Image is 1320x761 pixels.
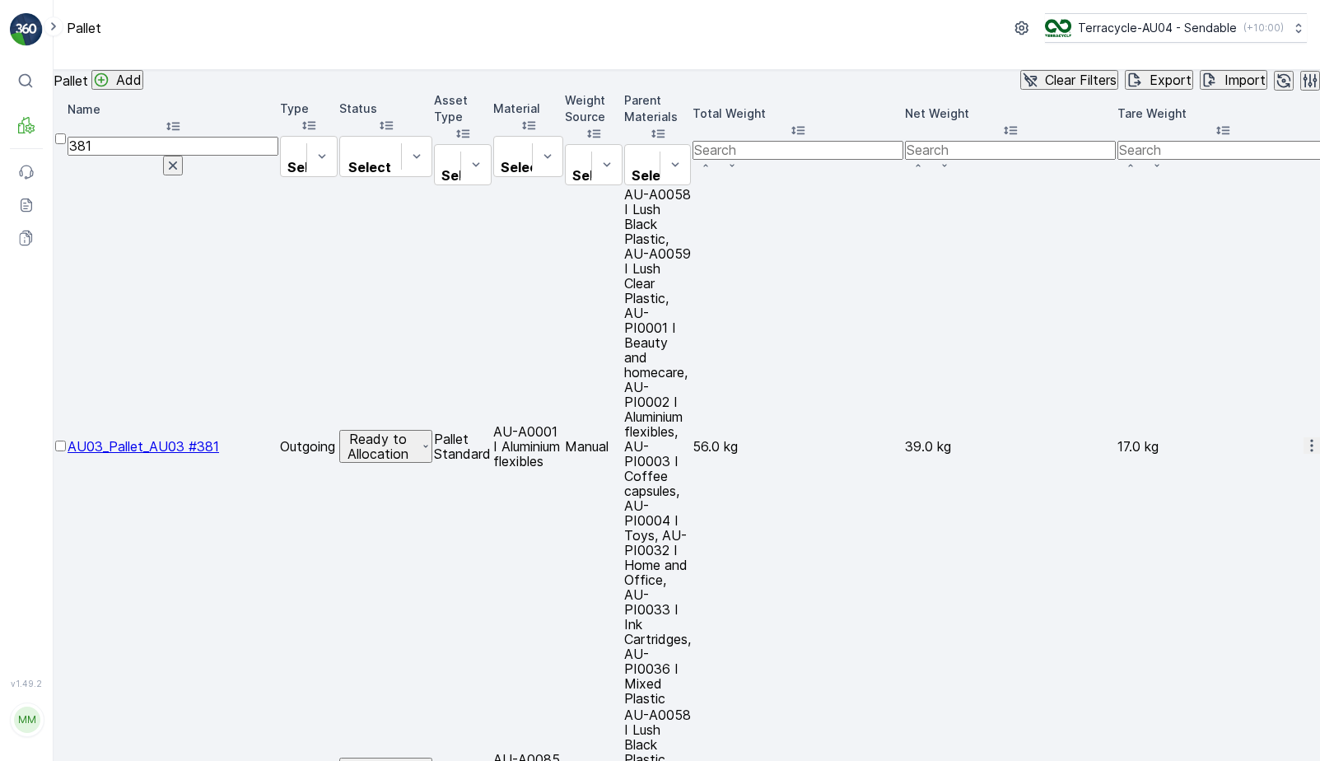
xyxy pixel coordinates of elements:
button: Terracycle-AU04 - Sendable(+10:00) [1045,13,1307,43]
p: Asset Type [434,92,492,125]
p: Status [339,100,432,117]
td: Manual [565,187,623,706]
p: Pallet [67,21,101,35]
p: Weight Source [565,92,623,125]
span: v 1.49.2 [10,679,43,689]
div: MM [14,707,40,733]
p: Select [501,160,543,175]
td: Outgoing [280,187,338,706]
td: 39.0 kg [905,187,1116,706]
p: Add [116,72,142,87]
input: Search [693,141,903,159]
button: MM [10,692,43,748]
p: Select [441,168,484,183]
button: Add [91,70,143,90]
p: ( +10:00 ) [1243,21,1284,35]
input: Search [905,141,1116,159]
p: Terracycle-AU04 - Sendable [1078,20,1237,36]
img: terracycle_logo.png [1045,19,1071,37]
p: Material [493,100,563,117]
p: Clear Filters [1045,72,1117,87]
p: Type [280,100,338,117]
button: Ready to Allocation [339,430,432,464]
p: Parent Materials [624,92,691,125]
p: Select [572,168,615,183]
p: Select [287,160,330,175]
p: Export [1150,72,1192,87]
p: Net Weight [905,105,1116,122]
p: Total Weight [693,105,903,122]
td: 56.0 kg [693,187,903,706]
p: Name [68,101,278,118]
button: Clear Filters [1020,70,1118,90]
button: Export [1125,70,1193,90]
a: AU03_Pallet_AU03 #381 [68,438,219,455]
td: AU-A0058 I Lush Black Plastic, AU-A0059 I Lush Clear Plastic, AU-PI0001 I Beauty and homecare, AU... [624,187,691,706]
img: logo [10,13,43,46]
button: Import [1200,70,1267,90]
p: Select [347,160,392,175]
p: Import [1224,72,1266,87]
td: Pallet Standard [434,187,492,706]
p: Ready to Allocation [341,432,414,462]
input: Search [68,137,278,155]
p: Pallet [54,73,88,88]
td: AU-A0001 I Aluminium flexibles [493,187,563,706]
p: Select [632,168,674,183]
